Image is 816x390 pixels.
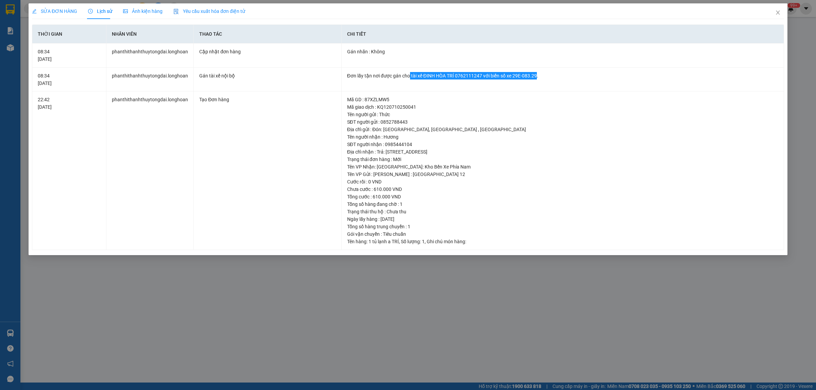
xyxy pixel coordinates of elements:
[347,126,778,133] div: Địa chỉ gửi : Đón: [GEOGRAPHIC_DATA], [GEOGRAPHIC_DATA] , [GEOGRAPHIC_DATA]
[123,8,163,14] span: Ảnh kiện hàng
[38,48,101,63] div: 08:34 [DATE]
[123,9,128,14] span: picture
[38,72,101,87] div: 08:34 [DATE]
[347,141,778,148] div: SĐT người nhận : 0985444104
[106,43,194,68] td: phanthithanhthuytongdai.longhoan
[775,10,781,15] span: close
[106,68,194,92] td: phanthithanhthuytongdai.longhoan
[347,215,778,223] div: Ngày lấy hàng : [DATE]
[347,200,778,208] div: Tổng số hàng đang chờ : 1
[768,3,787,22] button: Close
[194,25,342,43] th: Thao tác
[38,96,101,111] div: 22:42 [DATE]
[106,25,194,43] th: Nhân viên
[347,230,778,238] div: Gói vận chuyển : Tiêu chuẩn
[369,239,399,244] span: 1 tủ lạnh a TRÍ
[347,223,778,230] div: Tổng số hàng trung chuyển : 1
[347,148,778,156] div: Địa chỉ nhận : Trả: [STREET_ADDRESS]
[88,9,93,14] span: clock-circle
[173,9,179,14] img: icon
[199,48,336,55] div: Cập nhật đơn hàng
[347,111,778,118] div: Tên người gửi : Thức
[347,103,778,111] div: Mã giao dịch : KQ120710250041
[347,118,778,126] div: SĐT người gửi : 0852788443
[32,8,77,14] span: SỬA ĐƠN HÀNG
[173,8,245,14] span: Yêu cầu xuất hóa đơn điện tử
[347,178,778,185] div: Cước rồi : 0 VND
[347,171,778,178] div: Tên VP Gửi : [PERSON_NAME] : [GEOGRAPHIC_DATA] 12
[347,48,778,55] div: Gán nhãn : Không
[347,163,778,171] div: Tên VP Nhận: [GEOGRAPHIC_DATA]: Kho Bến Xe Phía Nam
[347,193,778,200] div: Tổng cước : 610.000 VND
[347,156,778,163] div: Trạng thái đơn hàng : Mới
[199,96,336,103] div: Tạo Đơn hàng
[347,238,778,245] div: Tên hàng: , Số lượng: , Ghi chú món hàng:
[88,8,112,14] span: Lịch sử
[32,9,37,14] span: edit
[347,96,778,103] div: Mã GD : 87XZLMW5
[342,25,784,43] th: Chi tiết
[106,91,194,250] td: phanthithanhthuytongdai.longhoan
[199,72,336,79] div: Gán tài xế nội bộ
[422,239,425,244] span: 1
[32,25,106,43] th: Thời gian
[347,72,778,79] div: Đơn lấy tận nơi được gán cho tài xế ĐINH HÒA TRÍ 0762111247 với biển số xe 29E-083.29.
[347,133,778,141] div: Tên người nhận : Hương
[347,208,778,215] div: Trạng thái thu hộ : Chưa thu
[347,185,778,193] div: Chưa cước : 610.000 VND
